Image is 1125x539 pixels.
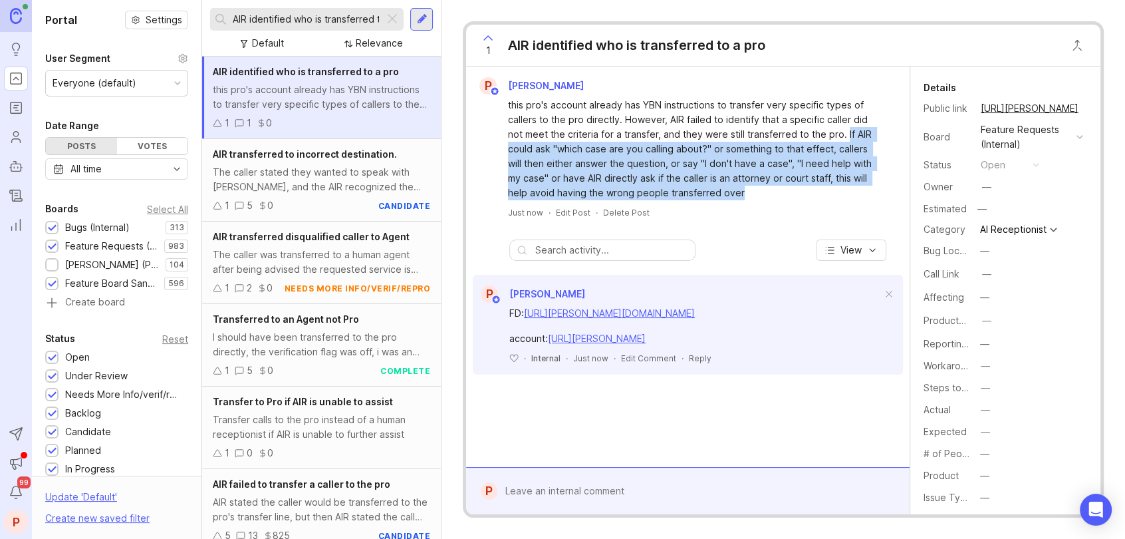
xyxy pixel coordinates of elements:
div: Candidate [65,425,111,439]
div: — [980,490,989,505]
div: FD: [509,306,882,321]
button: Expected [977,423,994,441]
a: AIR transferred to incorrect destination.The caller stated they wanted to speak with [PERSON_NAME... [202,139,441,222]
button: P [4,510,28,534]
a: Ideas [4,37,28,61]
div: Planned [65,443,101,458]
div: Reset [162,335,188,343]
a: Portal [4,67,28,90]
div: Delete Post [603,207,650,218]
div: 0 [247,446,253,460]
span: AIR transferred to incorrect destination. [213,148,397,160]
a: Just now [508,207,543,218]
a: Users [4,125,28,149]
div: Everyone (default) [53,76,136,90]
a: Create board [45,297,188,309]
div: Bugs (Internal) [65,220,130,235]
div: 1 [225,446,229,460]
div: — [980,447,989,461]
div: Votes [117,138,188,154]
a: Changelog [4,184,28,208]
div: 0 [267,281,273,295]
span: Settings [146,13,182,27]
a: Reporting [4,213,28,237]
div: — [981,425,990,439]
div: Open Intercom Messenger [1080,494,1112,526]
div: Transfer calls to the pro instead of a human receptionist if AIR is unable to further assist [213,413,430,442]
div: Backlog [65,406,101,421]
div: Needs More Info/verif/repro [65,387,182,402]
div: 0 [267,363,273,378]
label: Bug Location [924,245,981,256]
img: Canny Home [10,8,22,23]
a: Roadmaps [4,96,28,120]
div: this pro's account already has YBN instructions to transfer very specific types of callers to the... [213,83,430,112]
span: AIR failed to transfer a caller to the pro [213,478,390,490]
div: AI Receptionist [980,225,1047,234]
p: 983 [168,241,184,252]
div: Open [65,350,90,365]
div: — [980,512,989,527]
div: Board [924,130,970,144]
p: 313 [170,222,184,233]
div: [PERSON_NAME] (Public) [65,258,159,272]
div: In Progress [65,462,115,476]
div: 5 [247,198,253,213]
div: Category [924,222,970,237]
div: P [481,285,498,303]
span: View [840,244,862,257]
div: P [479,77,497,94]
div: — [982,313,991,328]
div: 1 [225,281,229,295]
div: account: [509,331,882,346]
div: Owner [924,180,970,194]
div: P [481,482,497,500]
label: Expected [924,426,967,437]
div: 0 [267,446,273,460]
a: [URL][PERSON_NAME] [548,333,646,344]
div: · [596,207,598,218]
div: · [549,207,551,218]
div: Relevance [356,36,403,51]
span: AIR identified who is transferred to a pro [213,66,399,77]
div: Feature Requests (Internal) [981,122,1071,152]
label: Call Link [924,268,959,279]
a: [URL][PERSON_NAME] [977,100,1082,117]
div: — [980,244,989,258]
div: complete [380,365,430,377]
div: 2 [247,281,252,295]
a: Autopilot [4,154,28,178]
img: member badge [491,295,501,305]
label: # of People Affected [924,448,1018,459]
button: Settings [125,11,188,29]
div: open [981,158,1005,172]
div: 5 [247,363,253,378]
div: — [980,290,989,305]
span: Just now [573,353,608,364]
div: — [980,468,989,483]
div: Select All [147,206,188,213]
div: 1 [225,198,229,213]
div: Create new saved filter [45,511,150,526]
div: 1 [247,116,251,130]
div: — [973,200,991,218]
div: Edit Post [556,207,590,218]
div: Feature Requests (Internal) [65,239,158,254]
div: Date Range [45,118,99,134]
img: member badge [490,87,500,96]
div: · [614,353,616,364]
span: Transfer to Pro if AIR is unable to assist [213,396,393,407]
div: — [980,337,989,351]
div: Internal [531,353,561,364]
div: AIR identified who is transferred to a pro [508,36,765,55]
span: Transferred to an Agent not Pro [213,313,359,325]
div: · [682,353,684,364]
h1: Portal [45,12,77,28]
span: 99 [17,476,31,488]
label: Issue Type [924,492,972,503]
label: Product [924,470,959,481]
div: — [981,403,990,417]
